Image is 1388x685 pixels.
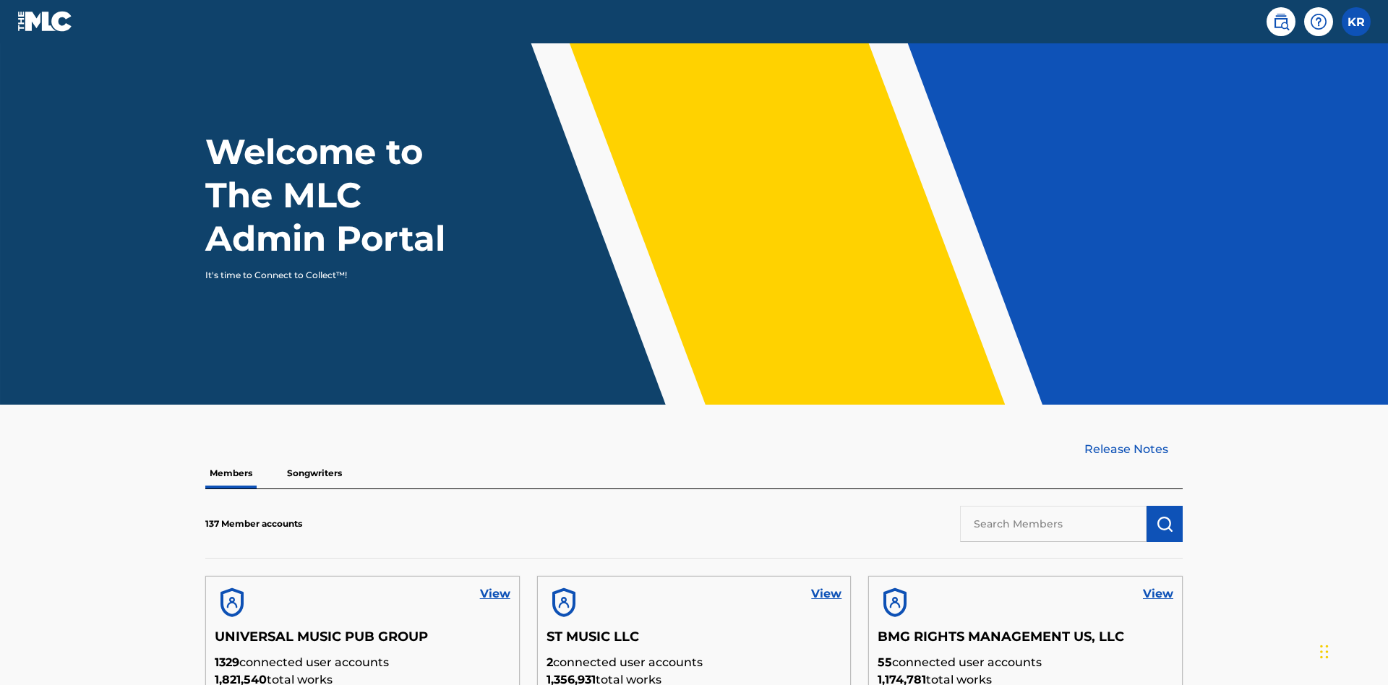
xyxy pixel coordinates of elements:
p: 137 Member accounts [205,517,302,530]
img: help [1310,13,1327,30]
p: Members [205,458,257,488]
span: 1329 [215,655,239,669]
img: account [878,585,912,620]
img: Search Works [1156,515,1173,533]
div: Drag [1320,630,1329,673]
a: View [1143,585,1173,603]
p: connected user accounts [878,654,1173,671]
h5: UNIVERSAL MUSIC PUB GROUP [215,629,510,654]
div: Help [1304,7,1333,36]
h1: Welcome to The MLC Admin Portal [205,130,476,260]
p: connected user accounts [215,654,510,671]
img: account [547,585,581,620]
div: User Menu [1342,7,1371,36]
span: 2 [547,655,553,669]
h5: ST MUSIC LLC [547,629,842,654]
p: connected user accounts [547,654,842,671]
img: MLC Logo [17,11,73,32]
a: View [480,585,510,603]
p: It's time to Connect to Collect™! [205,269,456,282]
a: Public Search [1267,7,1295,36]
p: Songwriters [283,458,346,488]
a: Release Notes [1084,441,1183,458]
img: account [215,585,249,620]
h5: BMG RIGHTS MANAGEMENT US, LLC [878,629,1173,654]
img: search [1272,13,1290,30]
a: View [811,585,841,603]
input: Search Members [960,506,1147,542]
span: 55 [878,655,892,669]
iframe: Chat Widget [1316,616,1388,685]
